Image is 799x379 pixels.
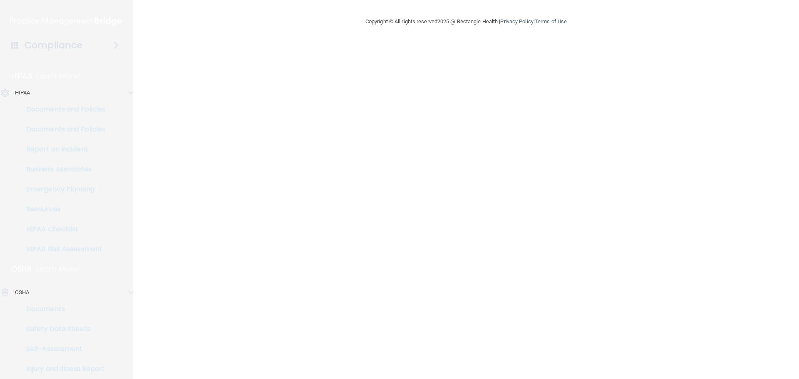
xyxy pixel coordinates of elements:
p: Self-Assessment [5,345,119,353]
p: OSHA [11,264,32,274]
p: Learn More! [36,264,80,274]
p: HIPAA Checklist [5,225,119,233]
p: Emergency Planning [5,185,119,193]
a: Privacy Policy [500,18,533,25]
p: Documents and Policies [5,125,119,134]
p: HIPAA [11,71,32,81]
p: Safety Data Sheets [5,325,119,333]
p: Business Associates [5,165,119,173]
p: Documents and Policies [5,105,119,114]
p: HIPAA [15,88,30,98]
p: Resources [5,205,119,213]
p: HIPAA Risk Assessment [5,245,119,253]
p: Documents [5,305,119,313]
p: Learn More! [37,71,81,81]
h4: Compliance [25,40,82,51]
a: Terms of Use [535,18,567,25]
p: OSHA [15,287,29,297]
p: Report an Incident [5,145,119,154]
div: Copyright © All rights reserved 2025 @ Rectangle Health | | [314,8,618,35]
p: Injury and Illness Report [5,365,119,373]
img: PMB logo [10,13,123,30]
